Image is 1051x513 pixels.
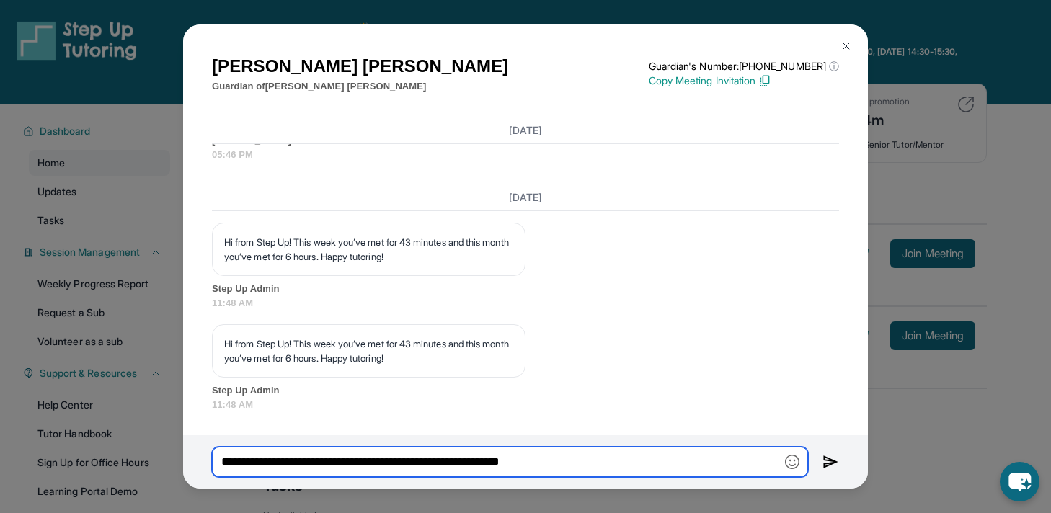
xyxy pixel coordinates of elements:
p: Hi from Step Up! This week you’ve met for 43 minutes and this month you’ve met for 6 hours. Happy... [224,235,513,264]
span: 11:48 AM [212,398,839,412]
span: 11:48 AM [212,296,839,311]
p: Copy Meeting Invitation [649,73,839,88]
p: Guardian's Number: [PHONE_NUMBER] [649,59,839,73]
img: Close Icon [841,40,852,52]
img: Emoji [785,455,799,469]
span: Step Up Admin [212,282,839,296]
button: chat-button [1000,462,1039,501]
img: Copy Icon [758,74,771,87]
p: Guardian of [PERSON_NAME] [PERSON_NAME] [212,79,508,94]
span: 05:46 PM [212,148,839,162]
h3: [DATE] [212,190,839,205]
span: ⓘ [829,59,839,73]
h1: [PERSON_NAME] [PERSON_NAME] [212,53,508,79]
img: Send icon [822,453,839,470]
p: Hi from Step Up! This week you’ve met for 43 minutes and this month you’ve met for 6 hours. Happy... [224,336,513,365]
h3: [DATE] [212,123,839,138]
span: Step Up Admin [212,383,839,398]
